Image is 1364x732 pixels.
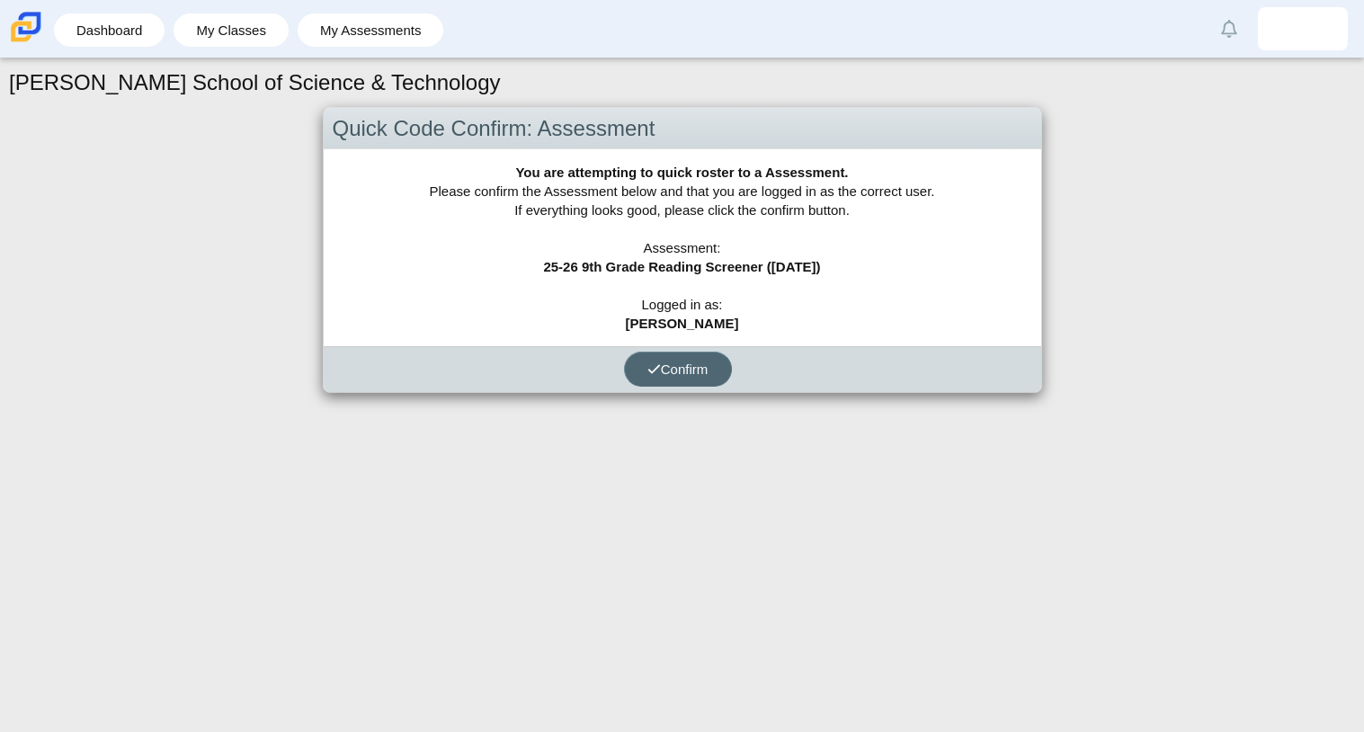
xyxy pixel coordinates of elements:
div: Quick Code Confirm: Assessment [324,108,1041,150]
h1: [PERSON_NAME] School of Science & Technology [9,67,501,98]
b: 25-26 9th Grade Reading Screener ([DATE]) [543,259,820,274]
img: david.ahuatzi.xdQfdX [1288,14,1317,43]
b: You are attempting to quick roster to a Assessment. [515,165,848,180]
a: My Assessments [307,13,435,47]
a: david.ahuatzi.xdQfdX [1258,7,1348,50]
button: Confirm [624,352,732,387]
span: Confirm [647,362,709,377]
a: My Classes [183,13,280,47]
b: [PERSON_NAME] [626,316,739,331]
img: Carmen School of Science & Technology [7,8,45,46]
a: Dashboard [63,13,156,47]
a: Carmen School of Science & Technology [7,33,45,49]
a: Alerts [1209,9,1249,49]
div: Please confirm the Assessment below and that you are logged in as the correct user. If everything... [324,149,1041,346]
